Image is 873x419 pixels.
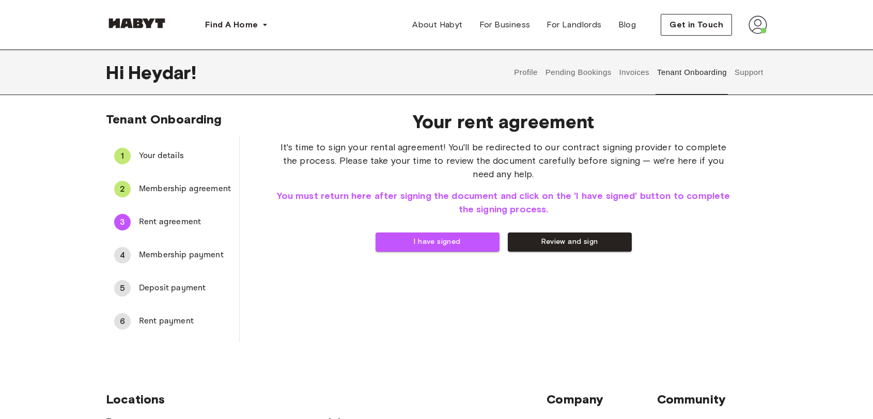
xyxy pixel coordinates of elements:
[106,18,168,28] img: Habyt
[106,392,547,407] span: Locations
[139,315,231,328] span: Rent payment
[106,112,222,127] span: Tenant Onboarding
[139,183,231,195] span: Membership agreement
[114,214,131,230] div: 3
[610,14,645,35] a: Blog
[669,19,723,31] span: Get in Touch
[513,50,539,95] button: Profile
[273,189,734,216] span: You must return here after signing the document and click on the 'I have signed' button to comple...
[471,14,539,35] a: For Business
[656,50,728,95] button: Tenant Onboarding
[657,392,767,407] span: Community
[749,15,767,34] img: avatar
[273,111,734,132] span: Your rent agreement
[106,243,239,268] div: 4Membership payment
[544,50,613,95] button: Pending Bookings
[128,61,196,83] span: Heydar !
[106,309,239,334] div: 6Rent payment
[114,280,131,297] div: 5
[618,19,636,31] span: Blog
[733,50,765,95] button: Support
[661,14,732,36] button: Get in Touch
[139,150,231,162] span: Your details
[114,148,131,164] div: 1
[412,19,462,31] span: About Habyt
[547,392,657,407] span: Company
[479,19,531,31] span: For Business
[404,14,471,35] a: About Habyt
[547,19,601,31] span: For Landlords
[139,216,231,228] span: Rent agreement
[106,144,239,168] div: 1Your details
[114,247,131,263] div: 4
[197,14,276,35] button: Find A Home
[508,232,632,252] button: Review and sign
[106,210,239,235] div: 3Rent agreement
[205,19,258,31] span: Find A Home
[376,232,500,252] button: I have signed
[114,181,131,197] div: 2
[139,282,231,294] span: Deposit payment
[106,276,239,301] div: 5Deposit payment
[273,141,734,181] span: It's time to sign your rental agreement! You'll be redirected to our contract signing provider to...
[139,249,231,261] span: Membership payment
[510,50,767,95] div: user profile tabs
[538,14,610,35] a: For Landlords
[106,177,239,201] div: 2Membership agreement
[114,313,131,330] div: 6
[106,61,128,83] span: Hi
[618,50,650,95] button: Invoices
